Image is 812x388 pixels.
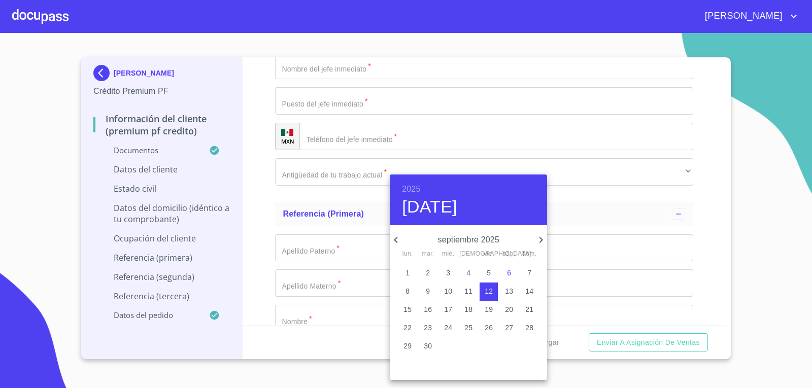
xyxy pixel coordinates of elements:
[439,264,457,283] button: 3
[424,304,432,314] p: 16
[464,304,472,314] p: 18
[464,323,472,333] p: 25
[485,304,493,314] p: 19
[398,249,417,259] span: lun.
[419,301,437,319] button: 16
[525,323,533,333] p: 28
[419,264,437,283] button: 2
[459,249,478,259] span: [DEMOGRAPHIC_DATA].
[444,323,452,333] p: 24
[480,319,498,337] button: 26
[459,264,478,283] button: 4
[403,304,412,314] p: 15
[444,286,452,296] p: 10
[419,283,437,301] button: 9
[402,182,420,196] button: 2025
[500,249,518,259] span: sáb.
[480,249,498,259] span: vie.
[424,341,432,351] p: 30
[464,286,472,296] p: 11
[500,264,518,283] button: 6
[520,283,538,301] button: 14
[439,249,457,259] span: mié.
[426,268,430,278] p: 2
[525,286,533,296] p: 14
[398,319,417,337] button: 22
[480,283,498,301] button: 12
[424,323,432,333] p: 23
[402,234,535,246] p: septiembre 2025
[426,286,430,296] p: 9
[402,196,457,218] button: [DATE]
[520,264,538,283] button: 7
[500,283,518,301] button: 13
[485,323,493,333] p: 26
[439,319,457,337] button: 24
[520,249,538,259] span: dom.
[500,301,518,319] button: 20
[505,304,513,314] p: 20
[403,341,412,351] p: 29
[444,304,452,314] p: 17
[520,301,538,319] button: 21
[439,283,457,301] button: 10
[505,323,513,333] p: 27
[446,268,450,278] p: 3
[419,319,437,337] button: 23
[459,319,478,337] button: 25
[439,301,457,319] button: 17
[480,301,498,319] button: 19
[398,264,417,283] button: 1
[507,268,511,278] p: 6
[459,283,478,301] button: 11
[398,283,417,301] button: 8
[459,301,478,319] button: 18
[500,319,518,337] button: 27
[405,268,410,278] p: 1
[403,323,412,333] p: 22
[487,268,491,278] p: 5
[466,268,470,278] p: 4
[419,249,437,259] span: mar.
[527,268,531,278] p: 7
[398,337,417,356] button: 29
[419,337,437,356] button: 30
[505,286,513,296] p: 13
[485,286,493,296] p: 12
[398,301,417,319] button: 15
[405,286,410,296] p: 8
[480,264,498,283] button: 5
[520,319,538,337] button: 28
[525,304,533,314] p: 21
